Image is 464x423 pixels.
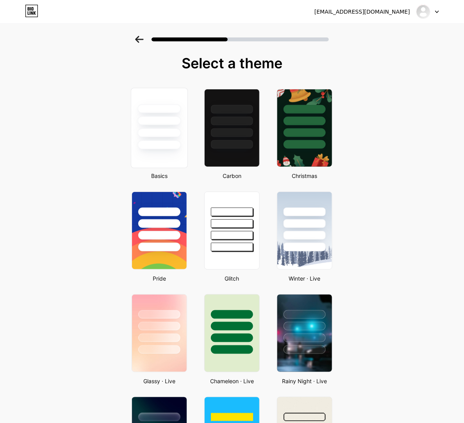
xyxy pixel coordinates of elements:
div: Basics [129,172,189,180]
div: Glitch [202,274,262,283]
div: Glassy · Live [129,377,189,385]
div: Select a theme [128,55,336,71]
div: Pride [129,274,189,283]
img: 8xbetkr [416,4,431,19]
div: Chameleon · Live [202,377,262,385]
div: [EMAIL_ADDRESS][DOMAIN_NAME] [314,8,410,16]
div: Rainy Night · Live [275,377,335,385]
div: Carbon [202,172,262,180]
div: Christmas [275,172,335,180]
div: Winter · Live [275,274,335,283]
